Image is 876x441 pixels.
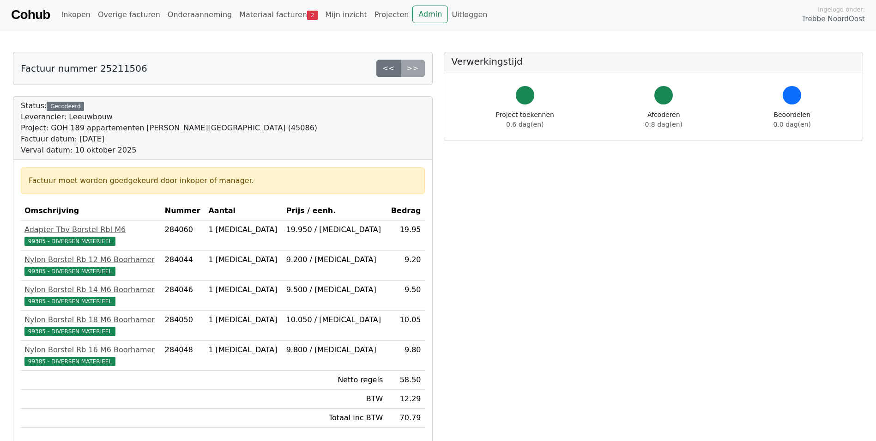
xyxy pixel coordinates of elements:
[371,6,413,24] a: Projecten
[818,5,865,14] span: Ingelogd onder:
[387,371,424,390] td: 58.50
[21,122,317,134] div: Project: GOH 189 appartementen [PERSON_NAME][GEOGRAPHIC_DATA] (45086)
[24,284,157,306] a: Nylon Borstel Rb 14 M6 Boorhamer99385 - DIVERSEN MATERIEEL
[286,344,383,355] div: 9.800 / [MEDICAL_DATA]
[208,284,278,295] div: 1 [MEDICAL_DATA]
[307,11,318,20] span: 2
[376,60,401,77] a: <<
[506,121,544,128] span: 0.6 dag(en)
[387,311,424,341] td: 10.05
[24,254,157,276] a: Nylon Borstel Rb 12 M6 Boorhamer99385 - DIVERSEN MATERIEEL
[24,284,157,295] div: Nylon Borstel Rb 14 M6 Boorhamer
[452,56,856,67] h5: Verwerkingstijd
[164,6,236,24] a: Onderaanneming
[387,251,424,281] td: 9.20
[802,14,865,24] span: Trebbe NoordOost
[24,254,157,265] div: Nylon Borstel Rb 12 M6 Boorhamer
[448,6,491,24] a: Uitloggen
[161,202,205,220] th: Nummer
[387,281,424,311] td: 9.50
[161,220,205,251] td: 284060
[21,202,161,220] th: Omschrijving
[57,6,94,24] a: Inkopen
[387,220,424,251] td: 19.95
[29,175,417,186] div: Factuur moet worden goedgekeurd door inkoper of manager.
[645,121,683,128] span: 0.8 dag(en)
[24,314,157,325] div: Nylon Borstel Rb 18 M6 Boorhamer
[161,281,205,311] td: 284046
[21,145,317,156] div: Verval datum: 10 oktober 2025
[161,341,205,371] td: 284048
[286,254,383,265] div: 9.200 / [MEDICAL_DATA]
[24,224,157,235] div: Adapter Tbv Borstel Rbl M6
[208,314,278,325] div: 1 [MEDICAL_DATA]
[773,110,811,129] div: Beoordelen
[24,267,115,276] span: 99385 - DIVERSEN MATERIEEL
[283,202,387,220] th: Prijs / eenh.
[24,297,115,306] span: 99385 - DIVERSEN MATERIEEL
[236,6,321,24] a: Materiaal facturen2
[283,371,387,390] td: Netto regels
[24,344,157,355] div: Nylon Borstel Rb 16 M6 Boorhamer
[24,237,115,246] span: 99385 - DIVERSEN MATERIEEL
[412,6,448,23] a: Admin
[286,314,383,325] div: 10.050 / [MEDICAL_DATA]
[387,390,424,409] td: 12.29
[24,314,157,337] a: Nylon Borstel Rb 18 M6 Boorhamer99385 - DIVERSEN MATERIEEL
[387,409,424,428] td: 70.79
[21,100,317,156] div: Status:
[21,63,147,74] h5: Factuur nummer 25211506
[24,224,157,246] a: Adapter Tbv Borstel Rbl M699385 - DIVERSEN MATERIEEL
[208,224,278,235] div: 1 [MEDICAL_DATA]
[21,111,317,122] div: Leverancier: Leeuwbouw
[773,121,811,128] span: 0.0 dag(en)
[21,134,317,145] div: Factuur datum: [DATE]
[161,311,205,341] td: 284050
[283,390,387,409] td: BTW
[24,327,115,336] span: 99385 - DIVERSEN MATERIEEL
[94,6,164,24] a: Overige facturen
[321,6,371,24] a: Mijn inzicht
[24,344,157,367] a: Nylon Borstel Rb 16 M6 Boorhamer99385 - DIVERSEN MATERIEEL
[387,341,424,371] td: 9.80
[387,202,424,220] th: Bedrag
[205,202,282,220] th: Aantal
[645,110,683,129] div: Afcoderen
[286,284,383,295] div: 9.500 / [MEDICAL_DATA]
[496,110,554,129] div: Project toekennen
[47,102,84,111] div: Gecodeerd
[161,251,205,281] td: 284044
[11,4,50,26] a: Cohub
[24,357,115,366] span: 99385 - DIVERSEN MATERIEEL
[283,409,387,428] td: Totaal inc BTW
[286,224,383,235] div: 19.950 / [MEDICAL_DATA]
[208,254,278,265] div: 1 [MEDICAL_DATA]
[208,344,278,355] div: 1 [MEDICAL_DATA]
